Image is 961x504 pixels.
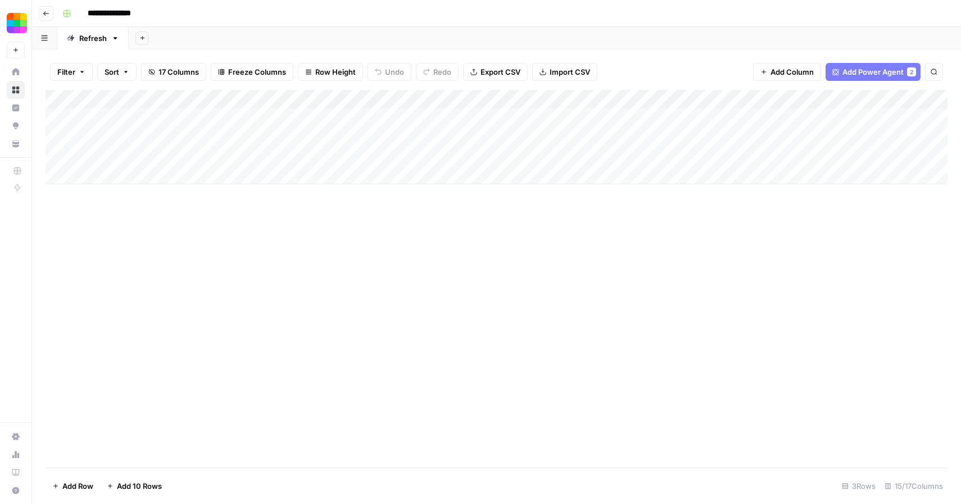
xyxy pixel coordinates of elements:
button: Help + Support [7,482,25,500]
button: Row Height [298,63,363,81]
img: Smallpdf Logo [7,13,27,33]
span: Add Power Agent [842,66,904,78]
a: Home [7,63,25,81]
span: Redo [433,66,451,78]
button: Add Power Agent2 [826,63,921,81]
button: Freeze Columns [211,63,293,81]
span: Export CSV [480,66,520,78]
span: Filter [57,66,75,78]
div: 2 [907,67,916,76]
div: Refresh [79,33,107,44]
button: Import CSV [532,63,597,81]
a: Opportunities [7,117,25,135]
a: Browse [7,81,25,99]
button: Export CSV [463,63,528,81]
span: Add Row [62,480,93,492]
a: Learning Hub [7,464,25,482]
a: Settings [7,428,25,446]
button: Add 10 Rows [100,477,169,495]
span: Add 10 Rows [117,480,162,492]
span: Undo [385,66,404,78]
div: 3 Rows [837,477,880,495]
button: Sort [97,63,137,81]
button: Redo [416,63,459,81]
button: Filter [50,63,93,81]
span: Row Height [315,66,356,78]
button: Workspace: Smallpdf [7,9,25,37]
span: 17 Columns [158,66,199,78]
a: Insights [7,99,25,117]
a: Your Data [7,135,25,153]
button: Add Column [753,63,821,81]
span: Add Column [770,66,814,78]
button: Undo [368,63,411,81]
span: Freeze Columns [228,66,286,78]
a: Refresh [57,27,129,49]
span: Sort [105,66,119,78]
button: 17 Columns [141,63,206,81]
button: Add Row [46,477,100,495]
span: Import CSV [550,66,590,78]
a: Usage [7,446,25,464]
span: 2 [910,67,913,76]
div: 15/17 Columns [880,477,948,495]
